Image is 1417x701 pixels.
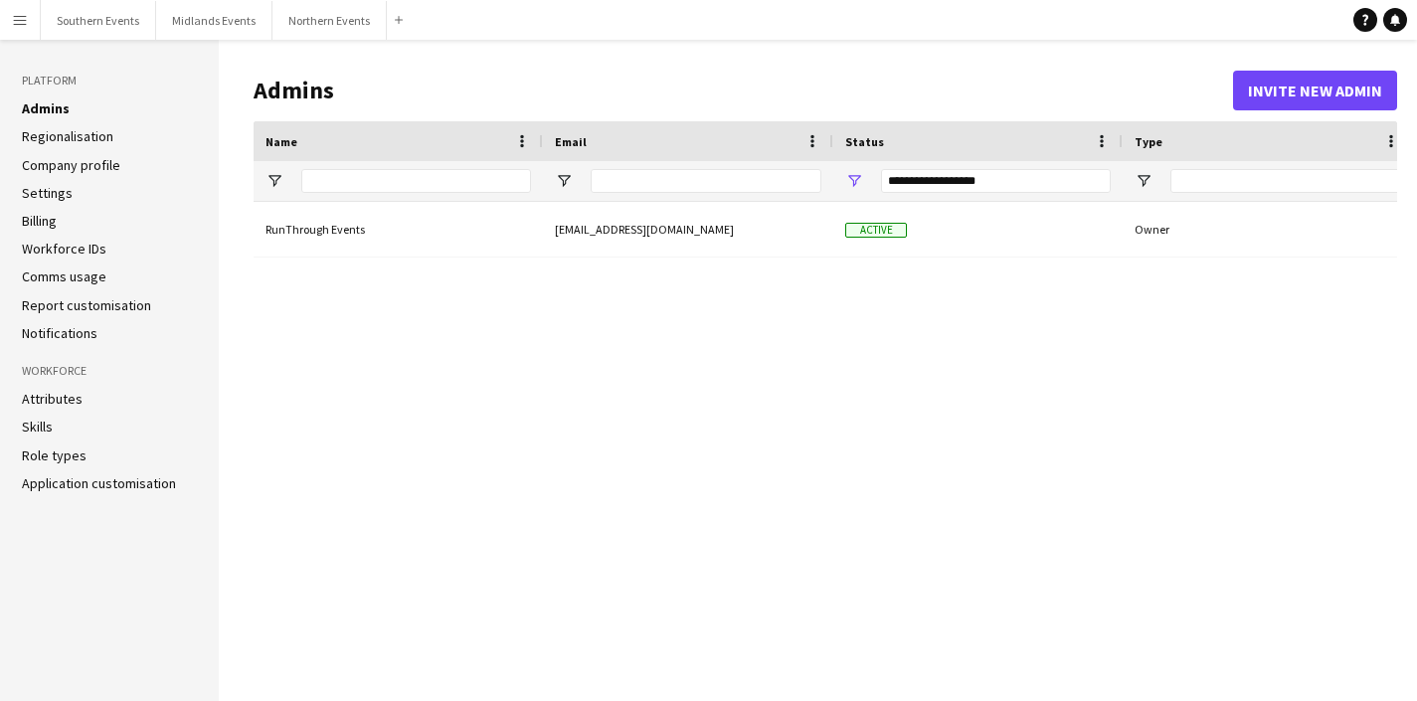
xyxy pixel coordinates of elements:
[266,172,283,190] button: Open Filter Menu
[301,169,531,193] input: Name Filter Input
[555,134,587,149] span: Email
[591,169,821,193] input: Email Filter Input
[1135,134,1162,149] span: Type
[555,172,573,190] button: Open Filter Menu
[845,134,884,149] span: Status
[22,127,113,145] a: Regionalisation
[22,240,106,258] a: Workforce IDs
[22,296,151,314] a: Report customisation
[22,474,176,492] a: Application customisation
[22,212,57,230] a: Billing
[845,172,863,190] button: Open Filter Menu
[1135,172,1152,190] button: Open Filter Menu
[266,134,297,149] span: Name
[41,1,156,40] button: Southern Events
[254,76,1233,105] h1: Admins
[254,202,543,257] div: RunThrough Events
[22,99,70,117] a: Admins
[22,184,73,202] a: Settings
[22,156,120,174] a: Company profile
[22,267,106,285] a: Comms usage
[1170,169,1400,193] input: Type Filter Input
[845,223,907,238] span: Active
[22,446,87,464] a: Role types
[22,72,197,89] h3: Platform
[272,1,387,40] button: Northern Events
[156,1,272,40] button: Midlands Events
[1123,202,1412,257] div: Owner
[22,418,53,436] a: Skills
[543,202,833,257] div: [EMAIL_ADDRESS][DOMAIN_NAME]
[22,362,197,380] h3: Workforce
[22,390,83,408] a: Attributes
[1233,71,1397,110] button: Invite new admin
[22,324,97,342] a: Notifications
